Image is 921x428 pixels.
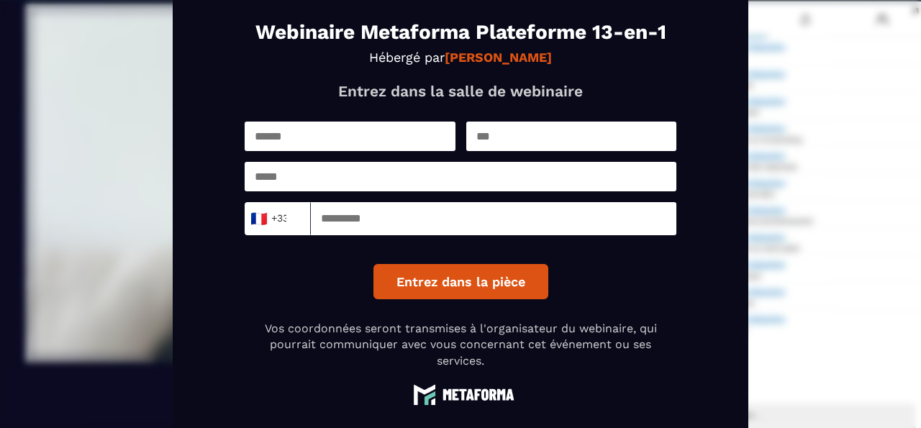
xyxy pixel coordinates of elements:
[445,50,552,65] strong: [PERSON_NAME]
[287,208,298,229] input: Search for option
[245,202,311,235] div: Search for option
[254,209,284,229] span: +33
[250,209,268,229] span: 🇫🇷
[245,82,676,100] p: Entrez dans la salle de webinaire
[407,383,514,406] img: logo
[245,321,676,369] p: Vos coordonnées seront transmises à l'organisateur du webinaire, qui pourrait communiquer avec vo...
[245,50,676,65] p: Hébergé par
[373,264,548,299] button: Entrez dans la pièce
[245,22,676,42] h1: Webinaire Metaforma Plateforme 13-en-1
